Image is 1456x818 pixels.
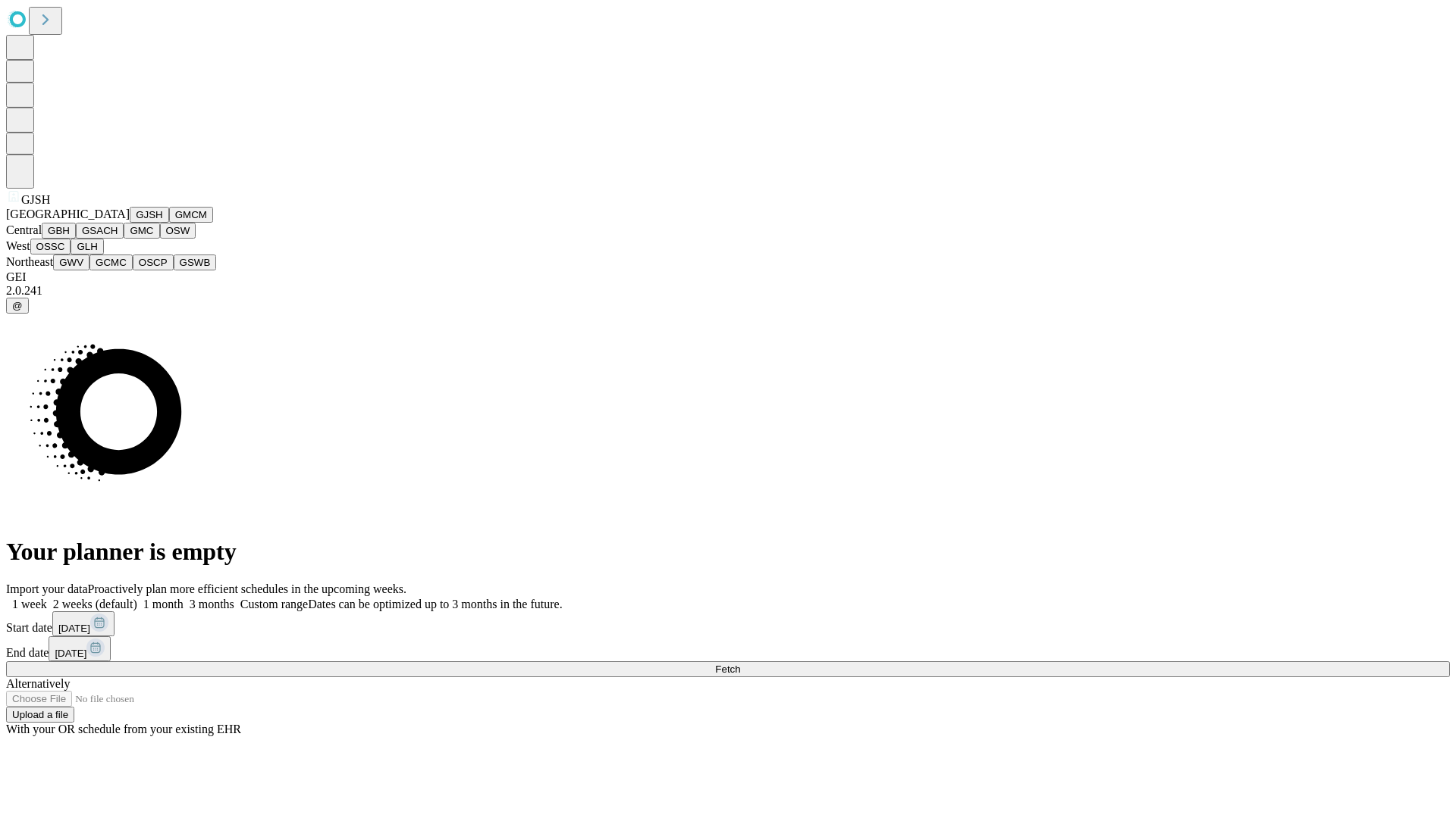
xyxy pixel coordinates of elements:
[143,598,184,610] span: 1 month
[6,298,29,314] button: @
[6,270,1450,284] div: GEI
[53,598,137,610] span: 2 weeks (default)
[6,677,70,690] span: Alternatively
[308,598,562,610] span: Dates can be optimized up to 3 months in the future.
[133,254,174,270] button: OSCP
[174,254,217,270] button: GSWB
[6,582,88,595] span: Import your data
[42,223,76,239] button: GBH
[160,223,196,239] button: OSW
[55,648,86,659] span: [DATE]
[6,239,30,252] span: West
[58,623,90,634] span: [DATE]
[12,300,23,311] span: @
[6,723,241,735] span: With your OR schedule from your existing EHR
[6,284,1450,298] div: 2.0.241
[6,636,1450,661] div: End date
[124,223,159,239] button: GMC
[6,661,1450,677] button: Fetch
[49,636,111,661] button: [DATE]
[130,207,169,223] button: GJSH
[169,207,213,223] button: GMCM
[190,598,234,610] span: 3 months
[89,254,133,270] button: GCMC
[6,611,1450,636] div: Start date
[6,208,130,220] span: [GEOGRAPHIC_DATA]
[715,663,740,675] span: Fetch
[88,582,406,595] span: Proactively plan more efficient schedules in the upcoming weeks.
[6,538,1450,566] h1: Your planner is empty
[6,707,74,723] button: Upload a file
[21,193,50,206] span: GJSH
[71,239,103,254] button: GLH
[30,239,71,254] button: OSSC
[6,223,42,236] span: Central
[12,598,47,610] span: 1 week
[240,598,308,610] span: Custom range
[6,255,53,268] span: Northeast
[53,254,89,270] button: GWV
[52,611,115,636] button: [DATE]
[76,223,124,239] button: GSACH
